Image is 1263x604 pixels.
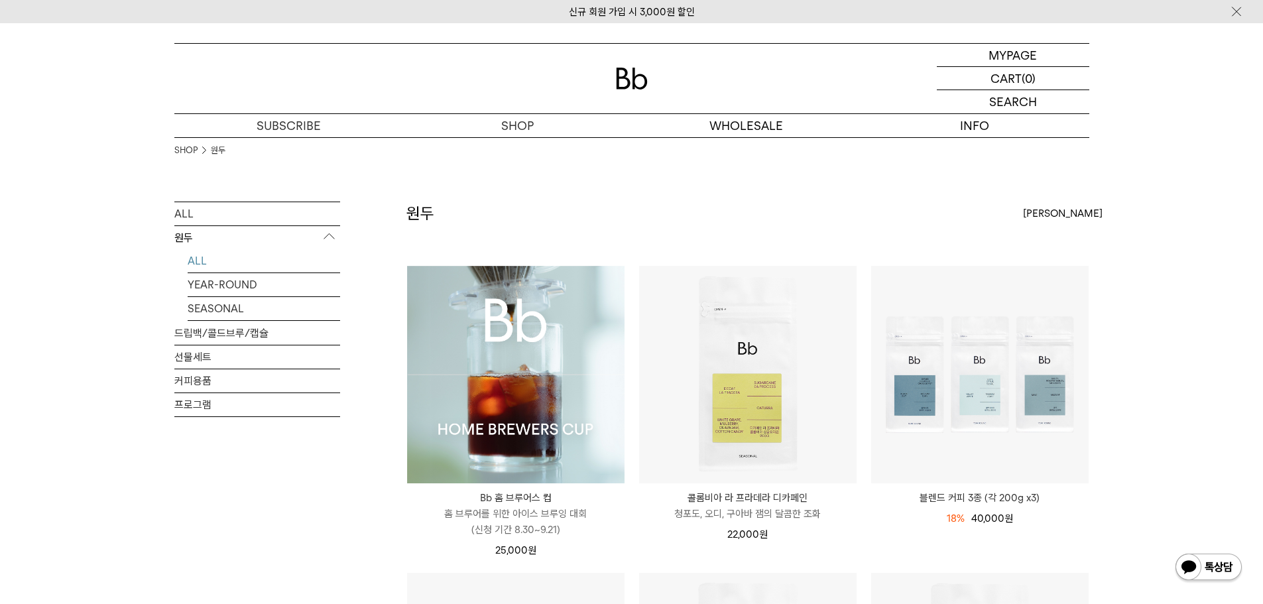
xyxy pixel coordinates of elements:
[639,506,857,522] p: 청포도, 오디, 구아바 잼의 달콤한 조화
[991,67,1022,90] p: CART
[174,393,340,416] a: 프로그램
[616,68,648,90] img: 로고
[727,528,768,540] span: 22,000
[407,506,625,538] p: 홈 브루어를 위한 아이스 브루잉 대회 (신청 기간 8.30~9.21)
[407,490,625,538] a: Bb 홈 브루어스 컵 홈 브루어를 위한 아이스 브루잉 대회(신청 기간 8.30~9.21)
[174,226,340,250] p: 원두
[639,266,857,483] img: 콜롬비아 라 프라데라 디카페인
[188,249,340,272] a: ALL
[407,266,625,483] img: Bb 홈 브루어스 컵
[188,273,340,296] a: YEAR-ROUND
[188,297,340,320] a: SEASONAL
[1004,513,1013,524] span: 원
[871,266,1089,483] img: 블렌드 커피 3종 (각 200g x3)
[937,67,1089,90] a: CART (0)
[403,114,632,137] a: SHOP
[406,202,434,225] h2: 원두
[495,544,536,556] span: 25,000
[971,513,1013,524] span: 40,000
[947,511,965,526] div: 18%
[632,114,861,137] p: WHOLESALE
[1022,67,1036,90] p: (0)
[1023,206,1103,221] span: [PERSON_NAME]
[639,490,857,506] p: 콜롬비아 라 프라데라 디카페인
[174,144,198,157] a: SHOP
[174,369,340,393] a: 커피용품
[937,44,1089,67] a: MYPAGE
[861,114,1089,137] p: INFO
[211,144,225,157] a: 원두
[174,202,340,225] a: ALL
[407,490,625,506] p: Bb 홈 브루어스 컵
[174,322,340,345] a: 드립백/콜드브루/캡슐
[989,90,1037,113] p: SEARCH
[759,528,768,540] span: 원
[174,114,403,137] a: SUBSCRIBE
[871,490,1089,506] a: 블렌드 커피 3종 (각 200g x3)
[639,490,857,522] a: 콜롬비아 라 프라데라 디카페인 청포도, 오디, 구아바 잼의 달콤한 조화
[989,44,1037,66] p: MYPAGE
[528,544,536,556] span: 원
[1174,552,1243,584] img: 카카오톡 채널 1:1 채팅 버튼
[569,6,695,18] a: 신규 회원 가입 시 3,000원 할인
[174,345,340,369] a: 선물세트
